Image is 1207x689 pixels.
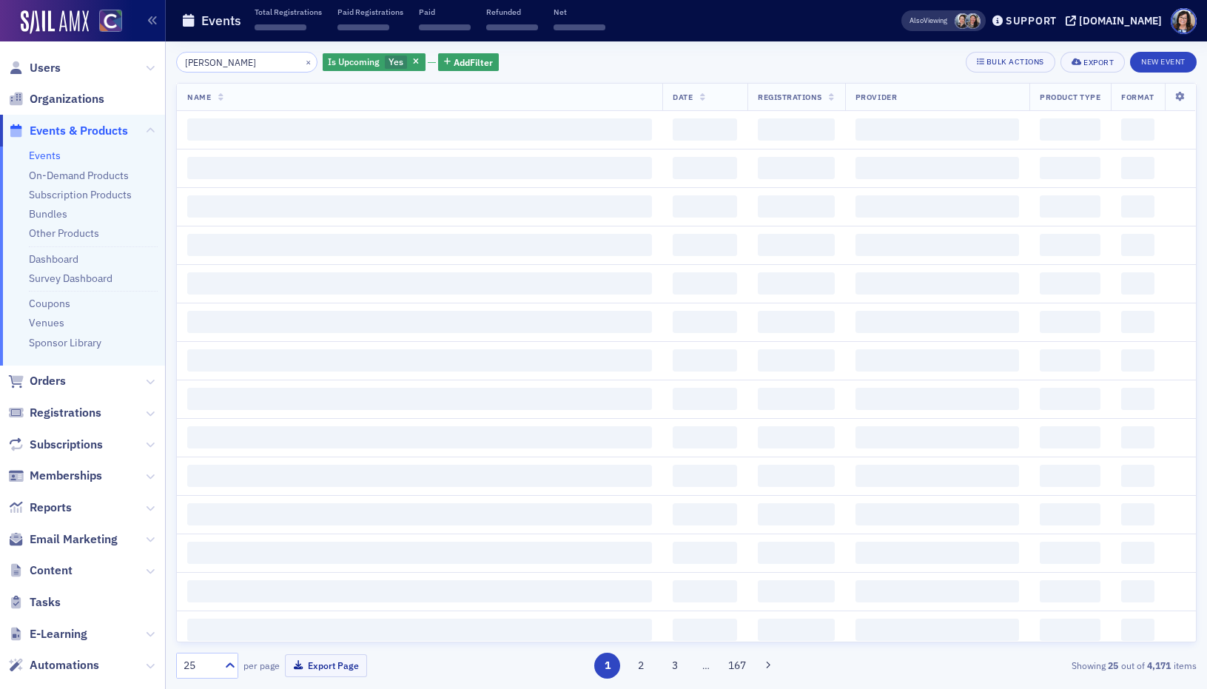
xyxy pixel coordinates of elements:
span: … [696,659,716,672]
div: Showing out of items [867,659,1197,672]
span: Tiffany Carson [965,13,981,29]
span: ‌ [1121,388,1154,410]
div: Export [1083,58,1114,67]
span: Pamela Galey-Coleman [955,13,970,29]
p: Paid Registrations [337,7,403,17]
span: ‌ [758,272,835,295]
button: 3 [662,653,687,679]
span: ‌ [1121,503,1154,525]
p: Total Registrations [255,7,322,17]
a: Automations [8,657,99,673]
a: Subscription Products [29,188,132,201]
span: ‌ [1121,542,1154,564]
a: View Homepage [89,10,122,35]
span: ‌ [855,388,1019,410]
span: ‌ [1040,503,1100,525]
button: Bulk Actions [966,52,1055,73]
span: Product Type [1040,92,1100,102]
button: Export Page [285,654,367,677]
span: ‌ [673,619,737,641]
span: Organizations [30,91,104,107]
span: ‌ [1121,311,1154,333]
button: Export [1060,52,1125,73]
span: Automations [30,657,99,673]
span: ‌ [1040,465,1100,487]
span: Add Filter [454,56,493,69]
a: Reports [8,500,72,516]
span: Profile [1171,8,1197,34]
button: New Event [1130,52,1197,73]
span: Email Marketing [30,531,118,548]
span: Format [1121,92,1154,102]
span: ‌ [855,234,1019,256]
label: per page [243,659,280,672]
span: ‌ [1040,580,1100,602]
span: ‌ [1121,619,1154,641]
span: E-Learning [30,626,87,642]
a: Events & Products [8,123,128,139]
span: ‌ [855,580,1019,602]
a: Events [29,149,61,162]
span: ‌ [855,311,1019,333]
span: ‌ [855,542,1019,564]
a: Registrations [8,405,101,421]
span: ‌ [554,24,605,30]
a: Sponsor Library [29,336,101,349]
span: Provider [855,92,897,102]
span: ‌ [758,234,835,256]
span: ‌ [187,580,652,602]
a: Tasks [8,594,61,611]
span: ‌ [1121,580,1154,602]
span: ‌ [1121,426,1154,448]
span: Memberships [30,468,102,484]
a: Venues [29,316,64,329]
span: ‌ [1121,118,1154,141]
span: ‌ [187,426,652,448]
span: ‌ [1121,195,1154,218]
span: ‌ [855,272,1019,295]
a: Orders [8,373,66,389]
span: ‌ [419,24,471,30]
span: Content [30,562,73,579]
span: ‌ [1121,272,1154,295]
a: E-Learning [8,626,87,642]
img: SailAMX [21,10,89,34]
a: Bundles [29,207,67,221]
span: Is Upcoming [328,56,380,67]
span: ‌ [673,580,737,602]
span: ‌ [1121,349,1154,372]
span: ‌ [673,272,737,295]
a: Dashboard [29,252,78,266]
span: ‌ [187,118,652,141]
span: ‌ [1121,234,1154,256]
span: Reports [30,500,72,516]
span: ‌ [855,157,1019,179]
div: Also [910,16,924,25]
div: [DOMAIN_NAME] [1079,14,1162,27]
span: ‌ [673,388,737,410]
span: ‌ [855,465,1019,487]
span: ‌ [758,503,835,525]
span: ‌ [486,24,538,30]
span: ‌ [187,272,652,295]
span: ‌ [1040,542,1100,564]
span: ‌ [758,118,835,141]
span: Events & Products [30,123,128,139]
a: Survey Dashboard [29,272,112,285]
span: ‌ [673,465,737,487]
a: Other Products [29,226,99,240]
span: ‌ [337,24,389,30]
span: ‌ [673,542,737,564]
span: Subscriptions [30,437,103,453]
strong: 25 [1106,659,1121,672]
span: ‌ [758,580,835,602]
span: ‌ [187,311,652,333]
span: ‌ [187,157,652,179]
span: Users [30,60,61,76]
span: ‌ [187,234,652,256]
span: ‌ [855,118,1019,141]
span: Registrations [758,92,822,102]
button: 1 [594,653,620,679]
span: ‌ [1040,619,1100,641]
